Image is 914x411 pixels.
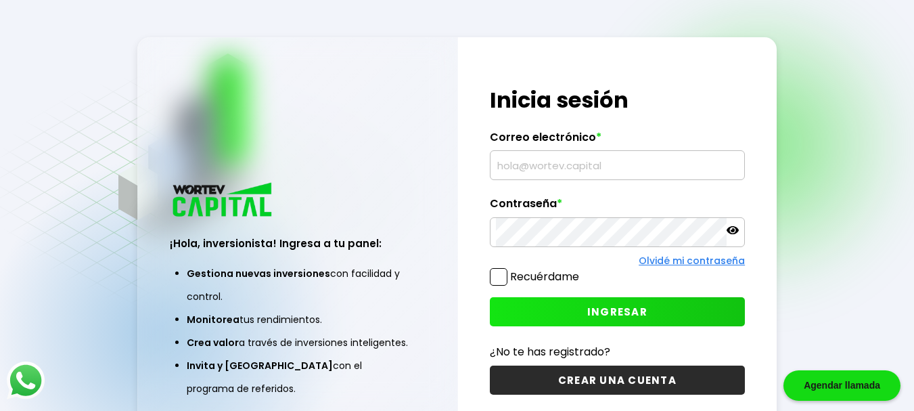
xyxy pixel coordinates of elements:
[187,331,409,354] li: a través de inversiones inteligentes.
[187,267,330,280] span: Gestiona nuevas inversiones
[490,197,745,217] label: Contraseña
[7,362,45,399] img: logos_whatsapp-icon.242b2217.svg
[187,262,409,308] li: con facilidad y control.
[490,366,745,395] button: CREAR UNA CUENTA
[587,305,647,319] span: INGRESAR
[170,181,277,221] img: logo_wortev_capital
[490,131,745,151] label: Correo electrónico
[490,343,745,360] p: ¿No te has registrado?
[490,343,745,395] a: ¿No te has registrado?CREAR UNA CUENTA
[496,151,739,179] input: hola@wortev.capital
[187,313,239,326] span: Monitorea
[170,236,426,251] h3: ¡Hola, inversionista! Ingresa a tu panel:
[490,84,745,116] h1: Inicia sesión
[490,297,745,326] button: INGRESAR
[187,359,333,372] span: Invita y [GEOGRAPHIC_DATA]
[510,269,579,284] label: Recuérdame
[187,354,409,400] li: con el programa de referidos.
[639,254,745,267] a: Olvidé mi contraseña
[187,336,239,349] span: Crea valor
[187,308,409,331] li: tus rendimientos.
[783,370,900,401] div: Agendar llamada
